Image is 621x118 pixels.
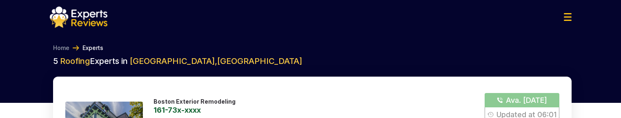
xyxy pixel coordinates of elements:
[50,7,107,28] img: logo
[154,106,236,113] a: 161-73x-xxxx
[82,44,103,52] a: Experts
[154,98,236,105] p: Boston Exterior Remodeling
[564,13,572,21] img: Menu Icon
[130,56,302,66] span: [GEOGRAPHIC_DATA] , [GEOGRAPHIC_DATA]
[50,44,572,52] nav: Breadcrumb
[53,44,69,52] a: Home
[53,55,572,67] h2: 5 Experts in
[60,56,90,66] span: Roofing
[587,84,621,118] iframe: OpenWidget widget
